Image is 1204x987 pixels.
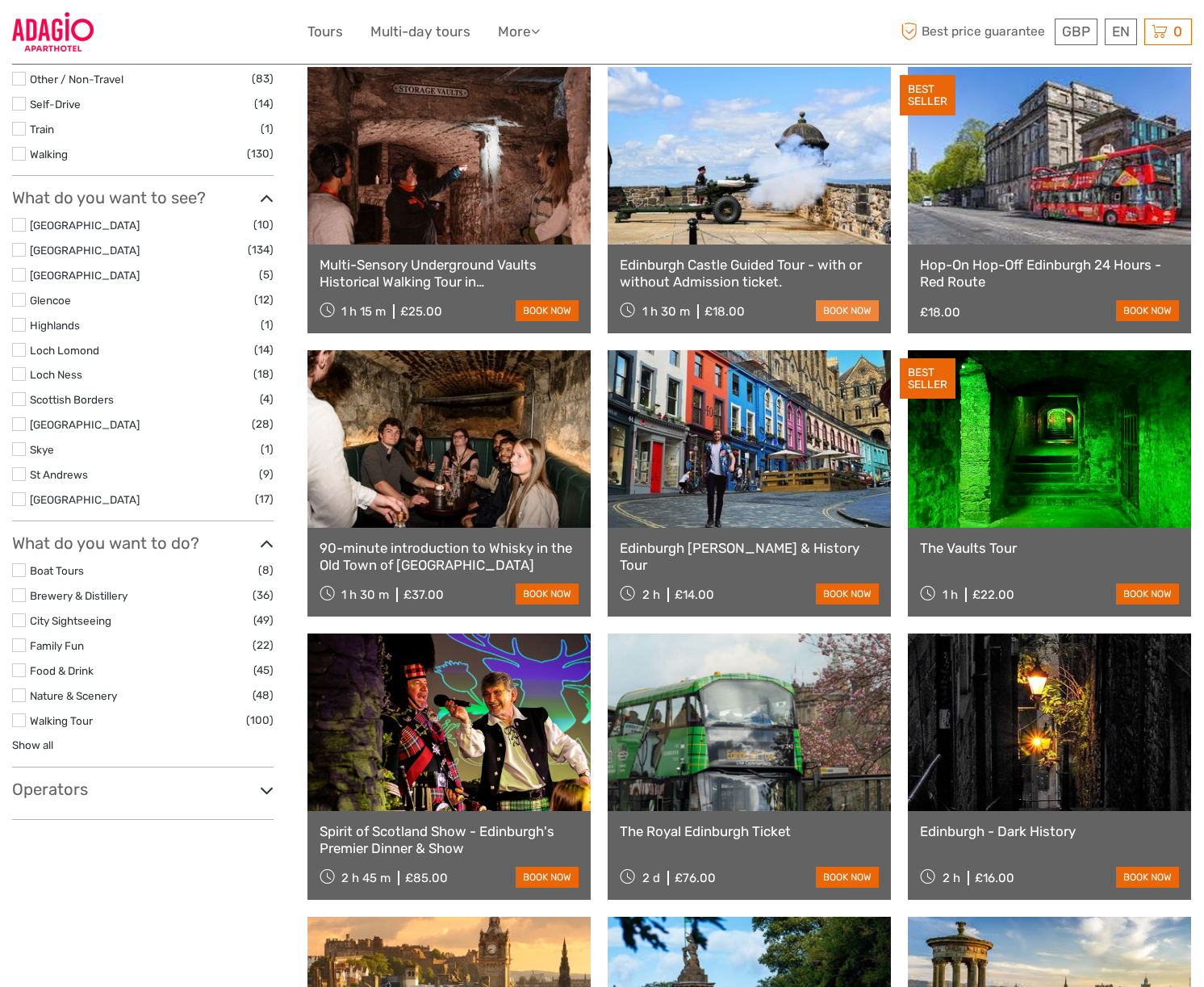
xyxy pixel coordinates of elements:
a: [GEOGRAPHIC_DATA] [30,493,140,506]
a: book now [516,867,579,888]
a: book now [516,300,579,321]
button: Open LiveChat chat widget [186,25,205,44]
a: Edinburgh - Dark History [920,823,1179,839]
a: Self-Drive [30,98,81,111]
span: (4) [260,390,274,408]
span: (8) [258,561,274,579]
div: £18.00 [920,305,960,320]
div: BEST SELLER [900,75,955,115]
a: Loch Lomond [30,344,99,357]
div: £85.00 [405,871,448,885]
span: (5) [259,266,274,284]
div: £18.00 [704,304,745,319]
a: Walking [30,148,68,161]
span: (22) [253,636,274,655]
div: £76.00 [675,871,716,885]
a: book now [1116,300,1179,321]
a: Food & Drink [30,664,94,677]
span: (83) [252,69,274,88]
a: [GEOGRAPHIC_DATA] [30,269,140,282]
a: book now [816,583,879,604]
span: 1 h 30 m [642,304,690,319]
a: More [498,20,540,44]
a: Scottish Borders [30,393,114,406]
div: £14.00 [675,588,714,602]
span: (18) [253,365,274,383]
a: book now [1116,867,1179,888]
a: book now [516,583,579,604]
span: 0 [1171,23,1185,40]
a: book now [816,867,879,888]
span: 2 h [642,588,660,602]
a: Edinburgh Castle Guided Tour - with or without Admission ticket. [620,257,879,290]
a: The Royal Edinburgh Ticket [620,823,879,839]
a: Spirit of Scotland Show - Edinburgh's Premier Dinner & Show [320,823,579,856]
span: GBP [1062,23,1090,40]
a: book now [816,300,879,321]
span: (12) [254,291,274,309]
a: Brewery & Distillery [30,589,128,602]
a: 90-minute introduction to Whisky in the Old Town of [GEOGRAPHIC_DATA] [320,540,579,573]
a: City Sightseeing [30,614,111,627]
a: Skye [30,443,54,456]
a: St Andrews [30,468,88,481]
span: (1) [261,316,274,334]
a: [GEOGRAPHIC_DATA] [30,418,140,431]
h3: What do you want to see? [12,188,274,207]
div: £37.00 [403,588,444,602]
h3: What do you want to do? [12,533,274,553]
a: Boat Tours [30,564,84,577]
span: 2 h 45 m [341,871,391,885]
a: [GEOGRAPHIC_DATA] [30,219,140,232]
span: (28) [252,415,274,433]
a: book now [1116,583,1179,604]
span: 1 h [943,588,958,602]
span: (14) [254,341,274,359]
span: (9) [259,465,274,483]
a: Nature & Scenery [30,689,117,702]
p: We're away right now. Please check back later! [23,28,182,41]
h3: Operators [12,780,274,799]
span: (17) [255,490,274,508]
div: £25.00 [400,304,442,319]
span: Best price guarantee [897,19,1051,45]
a: [GEOGRAPHIC_DATA] [30,244,140,257]
span: 2 h [943,871,960,885]
span: 2 d [642,871,660,885]
a: Train [30,123,54,136]
a: Multi-Sensory Underground Vaults Historical Walking Tour in [GEOGRAPHIC_DATA] [320,257,579,290]
a: Edinburgh [PERSON_NAME] & History Tour [620,540,879,573]
span: (48) [253,686,274,705]
span: (49) [253,611,274,629]
div: EN [1105,19,1137,45]
span: (45) [253,661,274,680]
img: 621-7598782e-8e5e-45c8-a260-1ca0d9aadd2c_logo_small.jpg [12,12,94,52]
div: £22.00 [972,588,1014,602]
span: 1 h 15 m [341,304,386,319]
a: Glencoe [30,294,71,307]
div: £16.00 [975,871,1014,885]
a: Hop-On Hop-Off Edinburgh 24 Hours - Red Route [920,257,1179,290]
span: (1) [261,440,274,458]
a: The Vaults Tour [920,540,1179,556]
a: Family Fun [30,639,84,652]
a: Show all [12,738,53,751]
a: Walking Tour [30,714,93,727]
a: Multi-day tours [370,20,470,44]
span: 1 h 30 m [341,588,389,602]
span: (100) [246,711,274,730]
a: Tours [307,20,343,44]
div: BEST SELLER [900,358,955,399]
a: Other / Non-Travel [30,73,123,86]
a: Highlands [30,319,80,332]
span: (10) [253,215,274,234]
span: (14) [254,94,274,113]
span: (36) [253,586,274,604]
span: (134) [248,240,274,259]
span: (1) [261,119,274,138]
a: Loch Ness [30,368,82,381]
span: (130) [247,144,274,163]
